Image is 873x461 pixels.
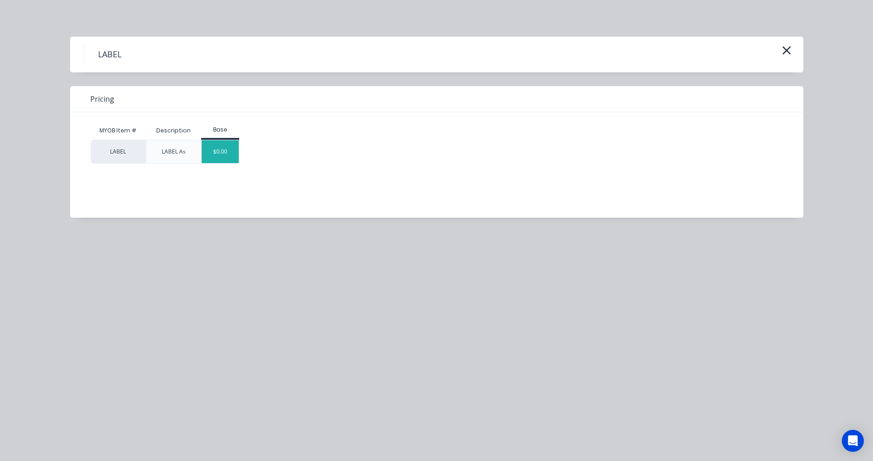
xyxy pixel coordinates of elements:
div: Description [149,119,198,142]
div: LABEL As [162,148,186,156]
div: Base [201,126,239,134]
span: Pricing [90,93,114,104]
div: MYOB Item # [91,121,146,140]
div: Open Intercom Messenger [842,430,864,452]
h4: LABEL [84,46,135,63]
div: $0.00 [202,140,239,163]
div: LABEL [91,140,146,164]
